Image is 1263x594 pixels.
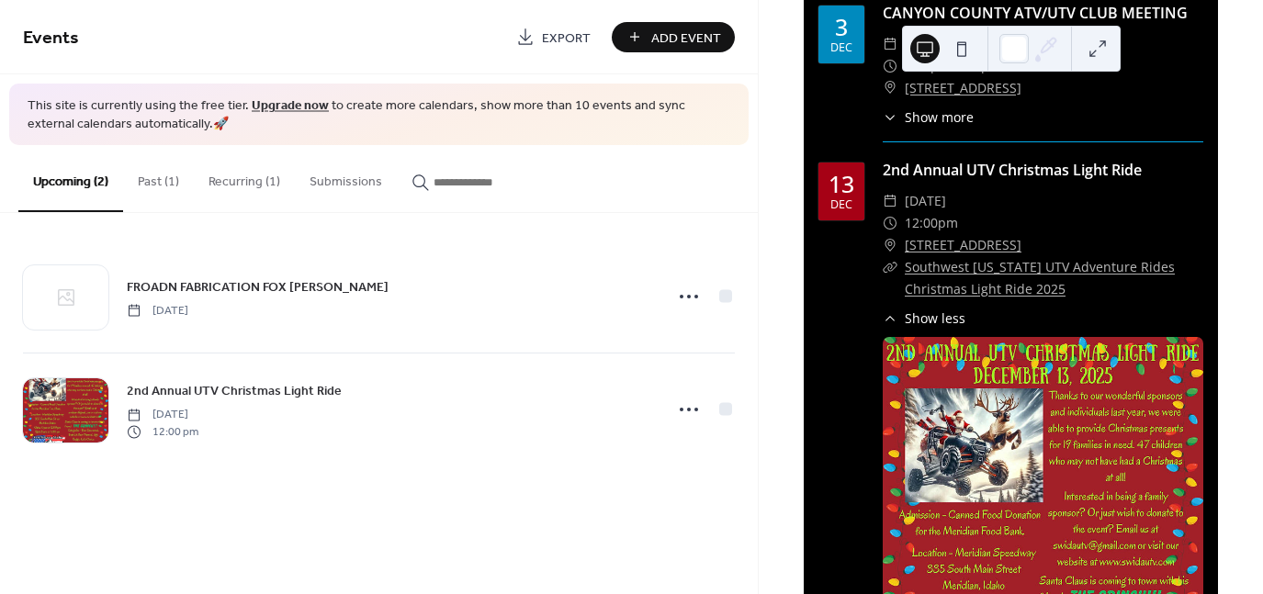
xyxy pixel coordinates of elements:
[612,22,735,52] button: Add Event
[883,107,897,127] div: ​
[905,212,958,234] span: 12:00pm
[295,145,397,210] button: Submissions
[883,107,974,127] button: ​Show more
[883,308,965,328] button: ​Show less
[905,258,1175,297] a: Southwest [US_STATE] UTV Adventure Rides Christmas Light Ride 2025
[651,28,721,48] span: Add Event
[905,77,1021,99] a: [STREET_ADDRESS]
[835,16,848,39] div: 3
[23,20,79,56] span: Events
[883,256,897,278] div: ​
[905,234,1021,256] a: [STREET_ADDRESS]
[502,22,604,52] a: Export
[28,97,730,133] span: This site is currently using the free tier. to create more calendars, show more than 10 events an...
[883,77,897,99] div: ​
[127,277,389,297] span: FROADN FABRICATION FOX [PERSON_NAME]
[127,423,198,440] span: 12:00 pm
[883,55,897,77] div: ​
[252,94,329,118] a: Upgrade now
[127,276,389,297] a: FROADN FABRICATION FOX [PERSON_NAME]
[123,145,194,210] button: Past (1)
[18,145,123,212] button: Upcoming (2)
[905,107,974,127] span: Show more
[127,407,198,423] span: [DATE]
[127,380,342,401] a: 2nd Annual UTV Christmas Light Ride
[883,234,897,256] div: ​
[883,160,1142,180] a: 2nd Annual UTV Christmas Light Ride
[883,2,1203,24] div: CANYON COUNTY ATV/UTV CLUB MEETING
[829,173,854,196] div: 13
[883,308,897,328] div: ​
[905,308,965,328] span: Show less
[883,190,897,212] div: ​
[830,199,852,211] div: Dec
[127,382,342,401] span: 2nd Annual UTV Christmas Light Ride
[194,145,295,210] button: Recurring (1)
[830,42,852,54] div: Dec
[883,212,897,234] div: ​
[883,33,897,55] div: ​
[542,28,591,48] span: Export
[127,302,188,319] span: [DATE]
[905,190,946,212] span: [DATE]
